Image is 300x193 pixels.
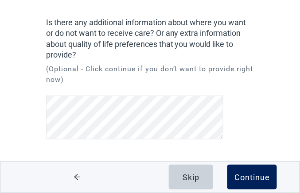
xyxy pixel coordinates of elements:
button: Skip [169,165,213,189]
div: Skip [183,173,199,181]
div: Continue [234,173,270,181]
button: Continue [227,165,277,189]
span: arrow-left [60,174,94,181]
label: Is there any additional information about where you want or do not want to receive care? Or any e... [46,17,254,60]
p: (Optional - Click continue if you don’t want to provide right now) [46,64,254,85]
